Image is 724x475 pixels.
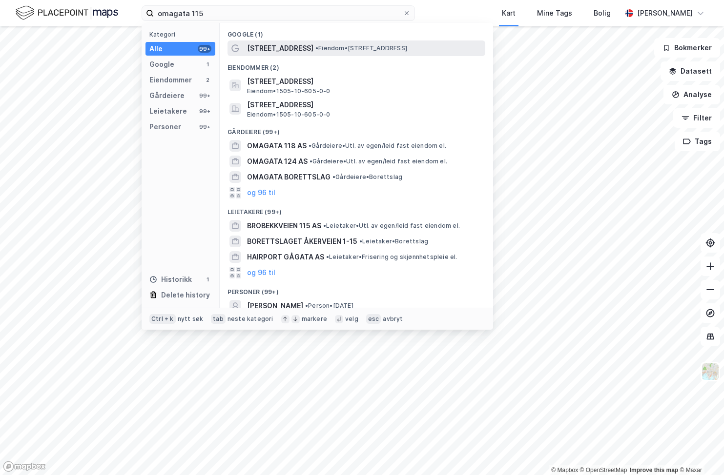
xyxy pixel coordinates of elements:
input: Søk på adresse, matrikkel, gårdeiere, leietakere eller personer [154,6,403,20]
span: • [309,142,311,149]
div: Delete history [161,289,210,301]
div: 99+ [198,123,211,131]
span: • [323,222,326,229]
span: Gårdeiere • Utl. av egen/leid fast eiendom el. [309,142,446,150]
span: • [359,237,362,245]
div: Bolig [594,7,611,19]
div: Eiendommer (2) [220,56,493,74]
button: Analyse [663,85,720,104]
span: Eiendom • [STREET_ADDRESS] [315,44,407,52]
div: nytt søk [178,315,204,323]
img: logo.f888ab2527a4732fd821a326f86c7f29.svg [16,4,118,21]
span: • [310,158,312,165]
div: Personer (99+) [220,280,493,298]
button: og 96 til [247,187,275,198]
div: Eiendommer [149,74,192,86]
span: • [315,44,318,52]
span: Person • [DATE] [305,302,353,310]
div: Kategori [149,31,215,38]
a: Mapbox [551,467,578,474]
span: • [332,173,335,180]
div: avbryt [383,315,403,323]
div: Personer [149,121,181,133]
div: Mine Tags [537,7,572,19]
div: 99+ [198,45,211,53]
span: BROBEKKVEIEN 115 AS [247,220,321,232]
div: Ctrl + k [149,314,176,324]
span: Gårdeiere • Borettslag [332,173,402,181]
div: Google (1) [220,23,493,40]
span: Eiendom • 1505-10-605-0-0 [247,87,331,95]
div: Kart [502,7,516,19]
span: HAIRPORT GÅGATA AS [247,251,324,263]
span: Gårdeiere • Utl. av egen/leid fast eiendom el. [310,158,447,165]
img: Z [701,362,720,381]
div: Leietakere [149,105,187,117]
div: 1 [204,60,211,68]
button: Filter [673,108,720,128]
span: [STREET_ADDRESS] [247,42,313,54]
span: Eiendom • 1505-10-605-0-0 [247,111,331,119]
span: OMAGATA BORETTSLAG [247,171,331,183]
div: Gårdeiere (99+) [220,120,493,138]
span: Leietaker • Borettslag [359,237,428,245]
div: neste kategori [228,315,273,323]
button: Datasett [661,61,720,81]
span: [PERSON_NAME] [247,300,303,312]
div: Leietakere (99+) [220,200,493,218]
div: Google [149,59,174,70]
a: Improve this map [630,467,678,474]
span: • [326,253,329,260]
div: Historikk [149,274,192,285]
button: Bokmerker [654,38,720,58]
div: markere [302,315,327,323]
span: [STREET_ADDRESS] [247,99,481,111]
span: Leietaker • Utl. av egen/leid fast eiendom el. [323,222,460,230]
span: BORETTSLAGET ÅKERVEIEN 1-15 [247,236,357,247]
div: esc [366,314,381,324]
div: Alle [149,43,163,55]
div: [PERSON_NAME] [637,7,693,19]
div: 99+ [198,92,211,99]
div: Gårdeiere [149,90,185,101]
div: 2 [204,76,211,84]
a: Mapbox homepage [3,461,46,472]
span: [STREET_ADDRESS] [247,76,481,87]
span: OMAGATA 124 AS [247,156,308,167]
button: Tags [675,132,720,151]
div: velg [345,315,358,323]
div: 99+ [198,107,211,115]
div: 1 [204,276,211,283]
span: OMAGATA 118 AS [247,140,307,152]
span: Leietaker • Frisering og skjønnhetspleie el. [326,253,457,261]
a: OpenStreetMap [580,467,627,474]
button: og 96 til [247,267,275,278]
iframe: Chat Widget [675,428,724,475]
span: • [305,302,308,309]
div: tab [211,314,226,324]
